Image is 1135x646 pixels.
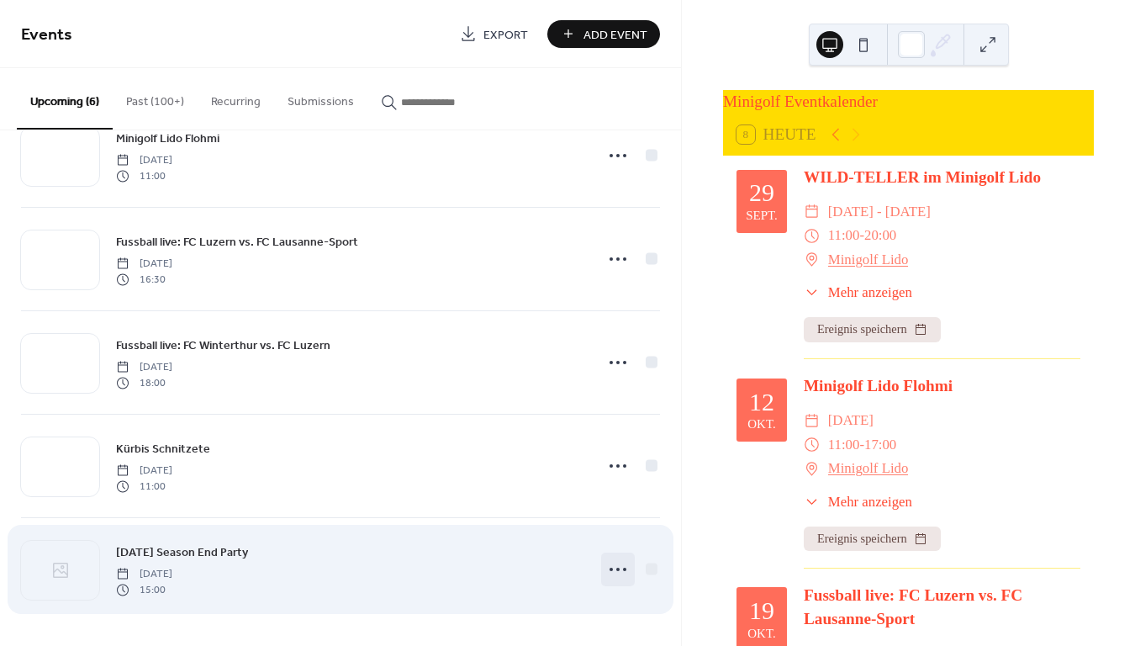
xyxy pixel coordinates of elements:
div: 19 [749,598,774,623]
span: 15:00 [116,582,172,597]
span: [DATE] [116,257,172,272]
div: Minigolf Lido Flohmi [804,374,1080,399]
div: Okt. [747,418,775,431]
a: Fussball live: FC Luzern vs. FC Lausanne-Sport [116,232,358,252]
span: [DATE] Season End Party [116,544,248,562]
span: [DATE] [828,409,874,433]
div: Sept. [746,209,778,222]
span: 16:30 [116,272,172,287]
span: [DATE] - [DATE] [828,200,931,225]
a: Minigolf Lido [828,457,909,481]
div: Minigolf Eventkalender [723,90,1094,114]
span: 18:00 [116,375,172,390]
span: 11:00 [828,433,860,458]
div: ​ [804,457,820,481]
span: [DATE] [116,153,172,168]
div: 29 [749,180,774,205]
button: Upcoming (6) [17,68,113,130]
span: Mehr anzeigen [828,491,912,512]
span: [DATE] [116,360,172,375]
button: Ereignis speichern [804,317,941,342]
div: Fussball live: FC Luzern vs. FC Lausanne-Sport [804,584,1080,633]
button: Submissions [274,68,367,128]
span: - [859,433,864,458]
button: ​Mehr anzeigen [804,491,912,512]
div: 12 [749,389,774,415]
button: Recurring [198,68,274,128]
span: [DATE] [116,567,172,582]
span: Events [21,19,72,51]
div: ​ [804,224,820,248]
a: Minigolf Lido Flohmi [116,129,219,148]
a: Kürbis Schnitzete [116,439,210,458]
div: ​ [804,282,820,303]
button: Past (100+) [113,68,198,128]
div: ​ [804,409,820,433]
div: ​ [804,200,820,225]
div: ​ [804,491,820,512]
div: ​ [804,433,820,458]
div: ​ [804,248,820,273]
span: 17:00 [864,433,896,458]
span: Fussball live: FC Winterthur vs. FC Luzern [116,337,330,355]
button: Ereignis speichern [804,527,941,552]
button: Add Event [547,20,660,48]
span: Fussball live: FC Luzern vs. FC Lausanne-Sport [116,234,358,252]
a: Minigolf Lido [828,248,909,273]
span: 11:00 [828,224,860,248]
div: Okt. [747,627,775,640]
span: 20:00 [864,224,896,248]
span: Export [483,26,528,44]
span: Minigolf Lido Flohmi [116,130,219,148]
button: ​Mehr anzeigen [804,282,912,303]
span: 11:00 [116,168,172,183]
div: WILD-TELLER im Minigolf Lido [804,166,1080,190]
span: - [859,224,864,248]
a: Export [447,20,541,48]
span: 11:00 [116,479,172,494]
a: Fussball live: FC Winterthur vs. FC Luzern [116,336,330,355]
span: [DATE] [116,463,172,479]
a: [DATE] Season End Party [116,543,248,562]
span: Add Event [583,26,647,44]
span: Mehr anzeigen [828,282,912,303]
span: Kürbis Schnitzete [116,441,210,458]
